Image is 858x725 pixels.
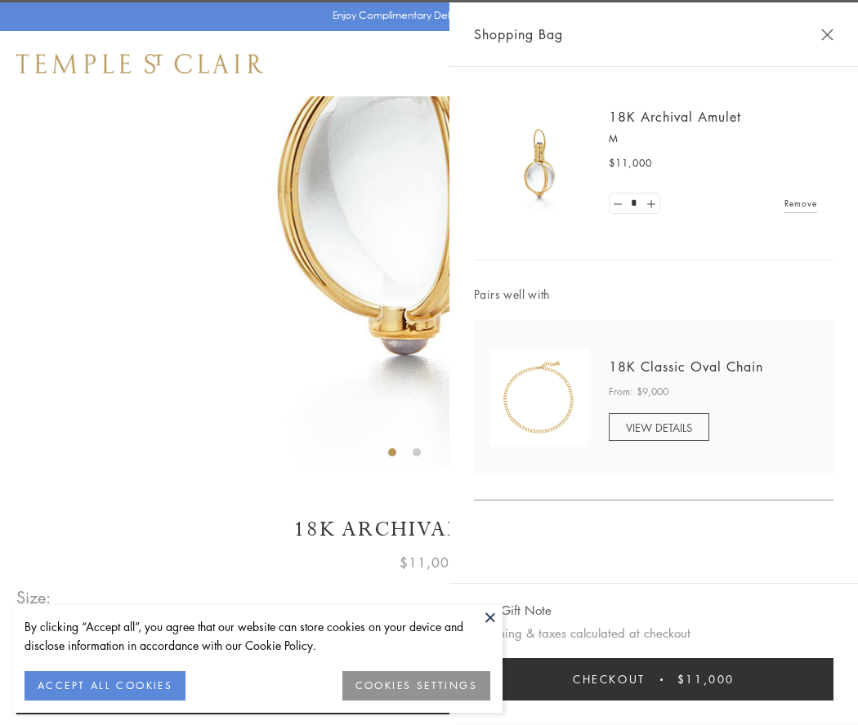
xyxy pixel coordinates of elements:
[333,7,518,24] p: Enjoy Complimentary Delivery & Returns
[400,552,458,573] span: $11,000
[342,671,490,701] button: COOKIES SETTINGS
[609,155,652,171] span: $11,000
[626,420,692,435] span: VIEW DETAILS
[474,623,833,643] p: Shipping & taxes calculated at checkout
[474,600,552,620] button: Add Gift Note
[821,29,833,41] button: Close Shopping Bag
[609,131,817,147] p: M
[677,670,735,688] span: $11,000
[25,671,185,701] button: ACCEPT ALL COOKIES
[16,54,263,73] img: Temple St. Clair
[609,384,668,400] span: From: $9,000
[474,658,833,701] button: Checkout $11,000
[610,193,626,214] a: Set quantity to 0
[474,24,563,45] span: Shopping Bag
[784,194,817,212] a: Remove
[474,285,833,304] span: Pairs well with
[642,193,659,214] a: Set quantity to 2
[609,358,763,376] a: 18K Classic Oval Chain
[25,617,490,655] div: By clicking “Accept all”, you agree that our website can store cookies on your device and disclos...
[16,584,52,611] span: Size:
[490,349,588,447] img: N88865-OV18
[490,114,588,212] img: 18K Archival Amulet
[16,515,842,544] h1: 18K Archival Amulet
[573,670,646,688] span: Checkout
[609,413,709,441] a: VIEW DETAILS
[609,108,741,126] a: 18K Archival Amulet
